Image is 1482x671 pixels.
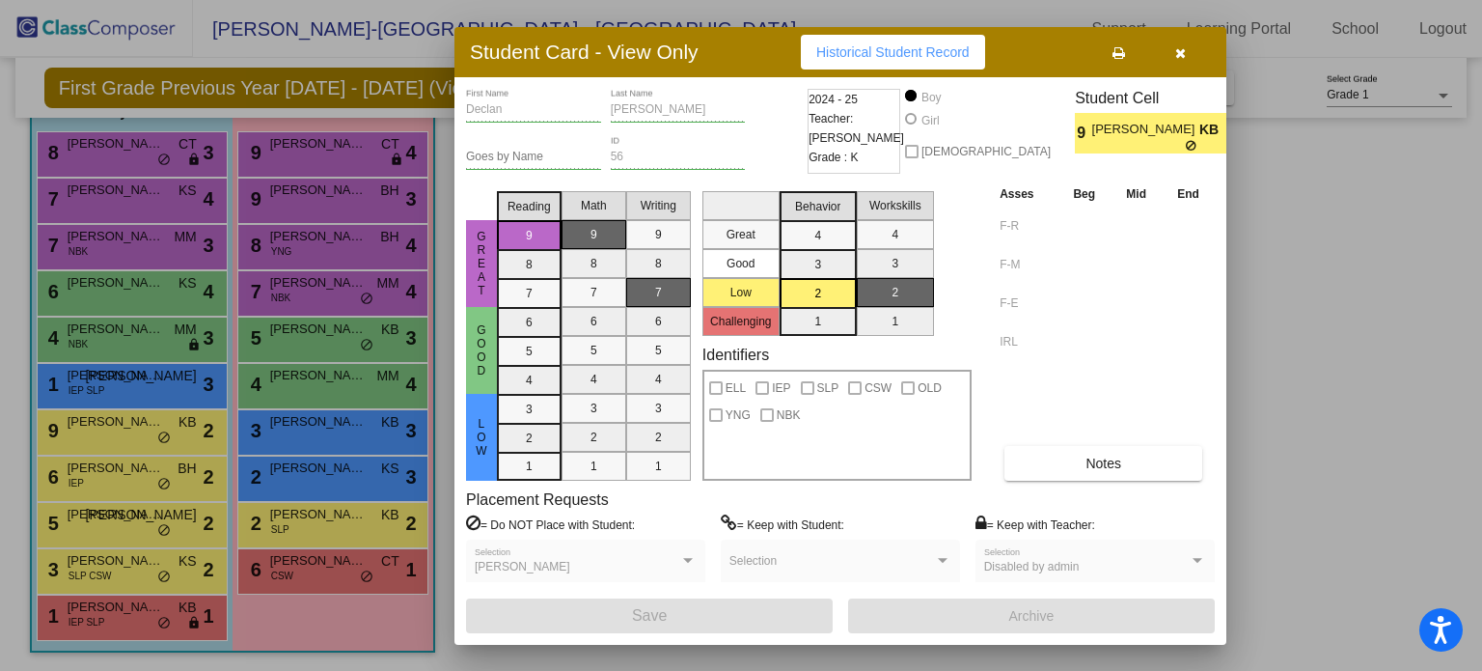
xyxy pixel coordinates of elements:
[466,599,833,633] button: Save
[772,377,790,400] span: IEP
[470,40,699,64] h3: Student Card - View Only
[1092,120,1199,140] span: [PERSON_NAME]
[984,560,1080,573] span: Disabled by admin
[632,607,667,624] span: Save
[817,377,839,400] span: SLP
[918,377,942,400] span: OLD
[921,140,1051,163] span: [DEMOGRAPHIC_DATA]
[809,90,858,109] span: 2024 - 25
[466,151,601,164] input: goes by name
[1085,456,1121,471] span: Notes
[466,490,609,509] label: Placement Requests
[809,148,858,167] span: Grade : K
[1000,250,1053,279] input: assessment
[1199,120,1226,140] span: KB
[475,560,570,573] span: [PERSON_NAME]
[816,44,970,60] span: Historical Student Record
[726,377,746,400] span: ELL
[611,151,746,164] input: Enter ID
[1009,608,1055,624] span: Archive
[473,417,490,458] span: Low
[1075,122,1091,145] span: 9
[726,404,751,427] span: YNG
[466,515,635,534] label: = Do NOT Place with Student:
[975,515,1095,534] label: = Keep with Teacher:
[995,183,1057,205] th: Asses
[920,89,942,106] div: Boy
[1111,183,1162,205] th: Mid
[1075,89,1243,107] h3: Student Cell
[721,515,844,534] label: = Keep with Student:
[1000,211,1053,240] input: assessment
[473,230,490,297] span: Great
[809,109,904,148] span: Teacher: [PERSON_NAME]
[848,599,1215,633] button: Archive
[1226,122,1243,145] span: 2
[864,377,892,400] span: CSW
[473,323,490,377] span: Good
[920,112,940,129] div: Girl
[1057,183,1111,205] th: Beg
[777,404,801,427] span: NBK
[1162,183,1215,205] th: End
[1000,327,1053,356] input: assessment
[1004,446,1202,481] button: Notes
[801,35,985,70] button: Historical Student Record
[1000,289,1053,318] input: assessment
[702,346,769,364] label: Identifiers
